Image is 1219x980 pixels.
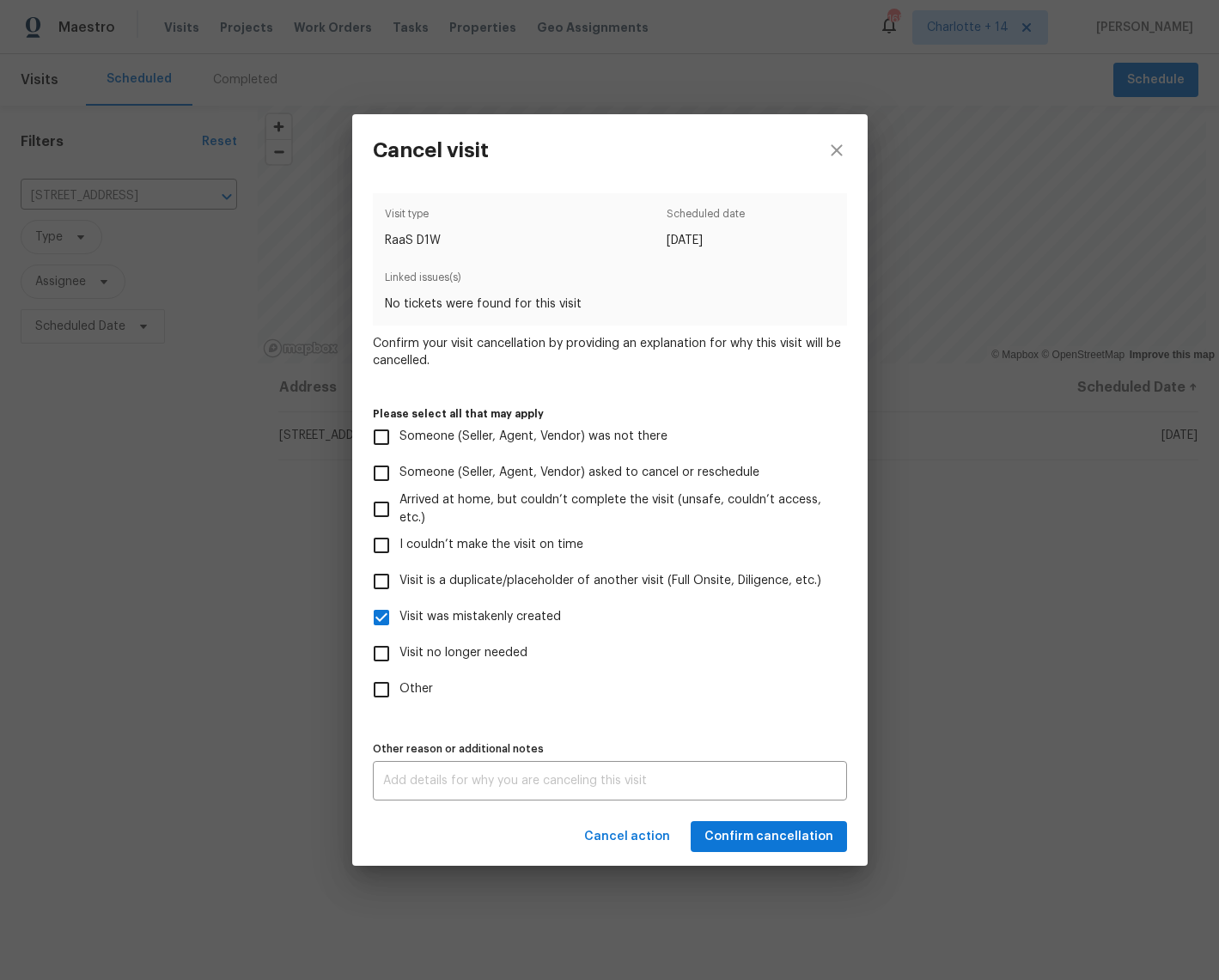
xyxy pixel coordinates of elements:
[385,295,835,313] span: No tickets were found for this visit
[399,680,433,698] span: Other
[373,335,847,369] span: Confirm your visit cancellation by providing an explanation for why this visit will be cancelled.
[399,608,561,626] span: Visit was mistakenly created
[399,464,759,482] span: Someone (Seller, Agent, Vendor) asked to cancel or reschedule
[667,232,745,249] span: [DATE]
[385,232,441,249] span: RaaS D1W
[373,138,489,162] h3: Cancel visit
[385,269,835,295] span: Linked issues(s)
[667,205,745,232] span: Scheduled date
[385,205,441,232] span: Visit type
[806,114,868,186] button: close
[399,491,833,527] span: Arrived at home, but couldn’t complete the visit (unsafe, couldn’t access, etc.)
[577,821,677,853] button: Cancel action
[373,409,847,419] label: Please select all that may apply
[373,744,847,754] label: Other reason or additional notes
[399,536,583,554] span: I couldn’t make the visit on time
[691,821,847,853] button: Confirm cancellation
[704,826,833,848] span: Confirm cancellation
[399,572,821,590] span: Visit is a duplicate/placeholder of another visit (Full Onsite, Diligence, etc.)
[399,428,667,446] span: Someone (Seller, Agent, Vendor) was not there
[584,826,670,848] span: Cancel action
[399,644,527,662] span: Visit no longer needed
